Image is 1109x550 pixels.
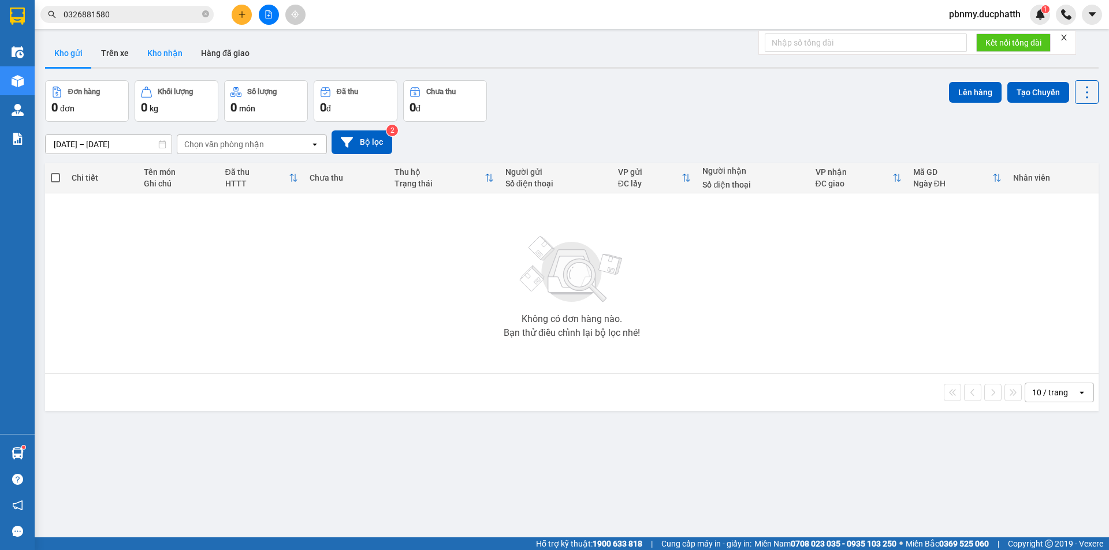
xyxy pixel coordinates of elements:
[12,474,23,485] span: question-circle
[12,133,24,145] img: solution-icon
[1060,33,1068,42] span: close
[202,10,209,17] span: close-circle
[1043,5,1047,13] span: 1
[1035,9,1045,20] img: icon-new-feature
[92,39,138,67] button: Trên xe
[386,125,398,136] sup: 2
[265,10,273,18] span: file-add
[230,100,237,114] span: 0
[410,100,416,114] span: 0
[310,140,319,149] svg: open
[224,80,308,122] button: Số lượng0món
[259,5,279,25] button: file-add
[291,10,299,18] span: aim
[51,100,58,114] span: 0
[618,167,682,177] div: VP gửi
[907,163,1007,193] th: Toggle SortBy
[1041,5,1050,13] sup: 1
[702,166,803,175] div: Người nhận
[416,104,420,113] span: đ
[247,88,277,96] div: Số lượng
[1077,388,1086,397] svg: open
[239,104,255,113] span: món
[1082,5,1102,25] button: caret-down
[219,163,304,193] th: Toggle SortBy
[12,104,24,116] img: warehouse-icon
[144,167,214,177] div: Tên món
[985,36,1041,49] span: Kết nối tổng đài
[389,163,500,193] th: Toggle SortBy
[135,80,218,122] button: Khối lượng0kg
[791,539,896,548] strong: 0708 023 035 - 0935 103 250
[68,88,100,96] div: Đơn hàng
[12,447,24,459] img: warehouse-icon
[158,88,193,96] div: Khối lượng
[202,9,209,20] span: close-circle
[10,8,25,25] img: logo-vxr
[332,130,392,154] button: Bộ lọc
[913,179,992,188] div: Ngày ĐH
[150,104,158,113] span: kg
[816,179,892,188] div: ĐC giao
[810,163,907,193] th: Toggle SortBy
[314,80,397,122] button: Đã thu0đ
[816,167,892,177] div: VP nhận
[310,173,383,182] div: Chưa thu
[593,539,642,548] strong: 1900 633 818
[12,500,23,511] span: notification
[1007,82,1069,103] button: Tạo Chuyến
[505,167,606,177] div: Người gửi
[754,537,896,550] span: Miền Nam
[913,167,992,177] div: Mã GD
[403,80,487,122] button: Chưa thu0đ
[998,537,999,550] span: |
[536,537,642,550] span: Hỗ trợ kỹ thuật:
[232,5,252,25] button: plus
[326,104,331,113] span: đ
[1061,9,1071,20] img: phone-icon
[940,7,1030,21] span: pbnmy.ducphatth
[285,5,306,25] button: aim
[906,537,989,550] span: Miền Bắc
[939,539,989,548] strong: 0369 525 060
[661,537,751,550] span: Cung cấp máy in - giấy in:
[505,179,606,188] div: Số điện thoại
[184,139,264,150] div: Chọn văn phòng nhận
[651,537,653,550] span: |
[144,179,214,188] div: Ghi chú
[141,100,147,114] span: 0
[238,10,246,18] span: plus
[976,33,1051,52] button: Kết nối tổng đài
[949,82,1002,103] button: Lên hàng
[48,10,56,18] span: search
[899,541,903,546] span: ⚪️
[337,88,358,96] div: Đã thu
[22,446,25,449] sup: 1
[1045,540,1053,548] span: copyright
[72,173,132,182] div: Chi tiết
[12,526,23,537] span: message
[514,229,630,310] img: svg+xml;base64,PHN2ZyBjbGFzcz0ibGlzdC1wbHVnX19zdmciIHhtbG5zPSJodHRwOi8vd3d3LnczLm9yZy8yMDAwL3N2Zy...
[320,100,326,114] span: 0
[395,179,485,188] div: Trạng thái
[60,104,75,113] span: đơn
[138,39,192,67] button: Kho nhận
[618,179,682,188] div: ĐC lấy
[225,179,289,188] div: HTTT
[1032,387,1068,398] div: 10 / trang
[702,180,803,189] div: Số điện thoại
[192,39,259,67] button: Hàng đã giao
[395,167,485,177] div: Thu hộ
[12,46,24,58] img: warehouse-icon
[46,135,172,154] input: Select a date range.
[504,328,640,338] div: Bạn thử điều chỉnh lại bộ lọc nhé!
[522,315,622,324] div: Không có đơn hàng nào.
[64,8,200,21] input: Tìm tên, số ĐT hoặc mã đơn
[225,167,289,177] div: Đã thu
[45,39,92,67] button: Kho gửi
[1087,9,1097,20] span: caret-down
[426,88,456,96] div: Chưa thu
[45,80,129,122] button: Đơn hàng0đơn
[765,33,967,52] input: Nhập số tổng đài
[12,75,24,87] img: warehouse-icon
